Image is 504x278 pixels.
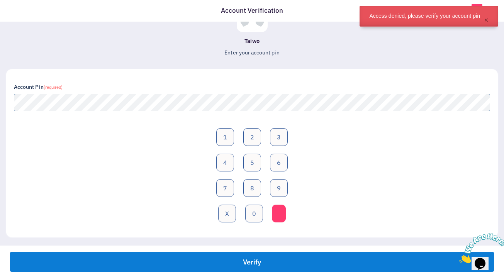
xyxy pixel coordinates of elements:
[44,85,63,90] small: (required)
[10,252,494,272] button: Verify
[245,205,263,222] button: 0
[14,83,63,91] label: Account Pin
[243,154,261,171] button: 5
[224,49,279,56] span: Enter your account pin
[243,179,261,197] button: 8
[3,3,51,34] img: Chat attention grabber
[216,154,234,171] button: 4
[216,128,234,146] button: 1
[456,230,504,266] iframe: chat widget
[270,154,288,171] button: 6
[270,128,288,146] button: 3
[6,38,498,45] h6: Taiwo
[218,205,236,222] button: X
[472,4,482,10] span: New
[369,13,480,19] p: Access denied, please verify your account pin
[270,179,288,197] button: 9
[216,179,234,197] button: 7
[243,128,261,146] button: 2
[217,6,287,16] div: Account Verification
